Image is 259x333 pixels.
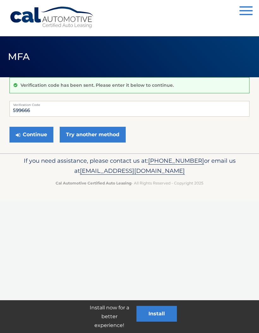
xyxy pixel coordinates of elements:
button: Continue [9,127,53,143]
a: Try another method [60,127,126,143]
button: Menu [239,6,253,17]
strong: Cal Automotive Certified Auto Leasing [56,181,131,185]
p: - All Rights Reserved - Copyright 2025 [9,180,250,186]
a: Cal Automotive [9,6,95,29]
label: Verification Code [9,101,250,106]
input: Verification Code [9,101,250,117]
p: If you need assistance, please contact us at: or email us at [9,156,250,176]
p: Install now for a better experience! [82,303,136,330]
p: Verification code has been sent. Please enter it below to continue. [21,82,174,88]
span: MFA [8,51,30,62]
button: Install [136,306,177,322]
